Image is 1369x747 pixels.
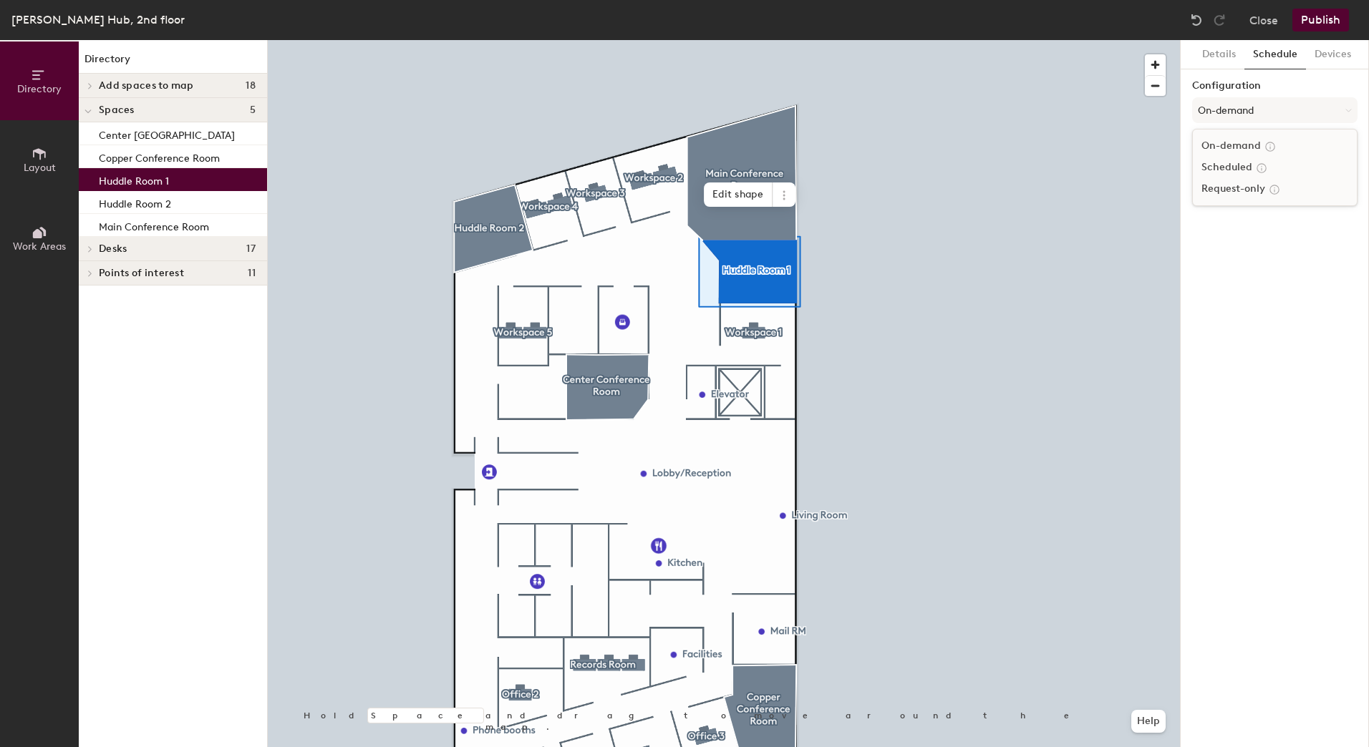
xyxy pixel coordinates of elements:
[704,182,773,207] span: Edit shape
[99,148,220,165] p: Copper Conference Room
[1192,97,1358,123] button: On-demand
[1306,40,1360,69] button: Devices
[99,125,235,142] p: Center [GEOGRAPHIC_DATA]
[246,80,256,92] span: 18
[17,83,62,95] span: Directory
[99,243,127,255] span: Desks
[1292,9,1349,31] button: Publish
[99,217,209,233] p: Main Conference Room
[11,11,185,29] div: [PERSON_NAME] Hub, 2nd floor
[248,268,256,279] span: 11
[79,52,267,74] h1: Directory
[99,171,169,187] p: Huddle Room 1
[1194,40,1244,69] button: Details
[1193,135,1357,157] div: On-demand
[99,104,135,116] span: Spaces
[1189,13,1204,27] img: Undo
[99,80,194,92] span: Add spaces to map
[1249,9,1278,31] button: Close
[250,104,256,116] span: 5
[1193,178,1357,200] div: Request-only
[13,240,66,253] span: Work Areas
[1244,40,1306,69] button: Schedule
[1131,710,1166,733] button: Help
[1192,80,1358,92] label: Configuration
[246,243,256,255] span: 17
[99,268,184,279] span: Points of interest
[24,162,56,174] span: Layout
[99,194,171,210] p: Huddle Room 2
[1193,157,1357,178] div: Scheduled
[1212,13,1227,27] img: Redo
